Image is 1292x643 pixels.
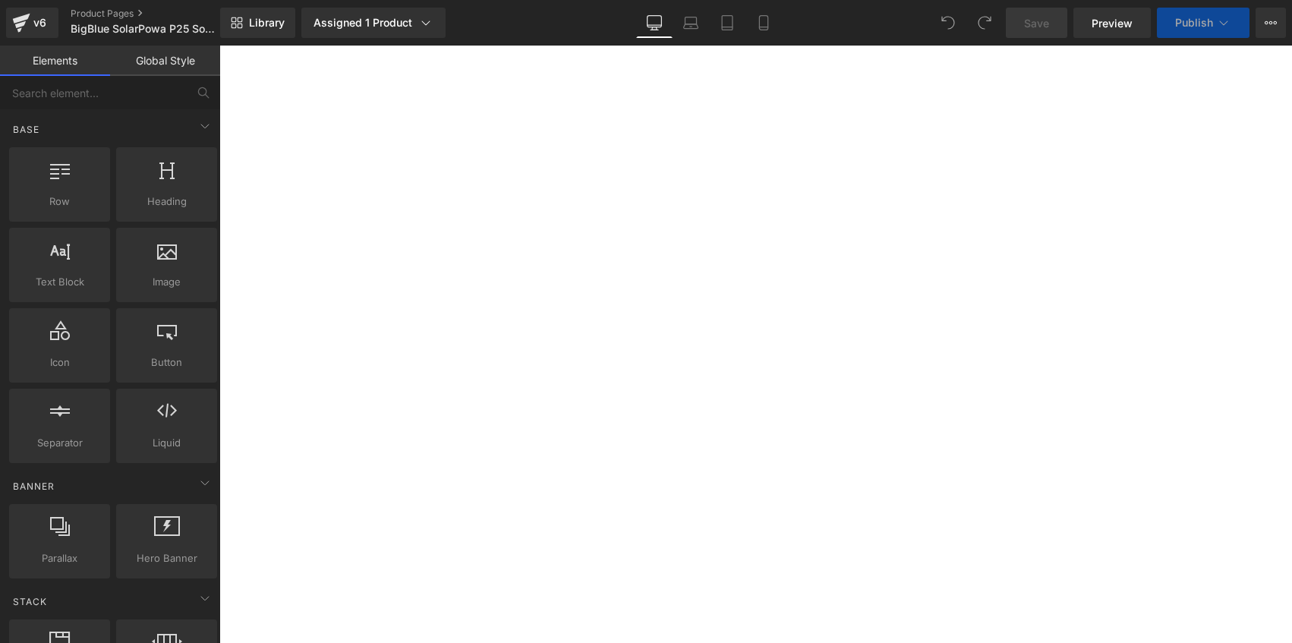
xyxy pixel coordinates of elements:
button: Redo [969,8,1000,38]
span: Button [121,355,213,370]
span: Text Block [14,274,106,290]
span: Row [14,194,106,210]
span: Library [249,16,285,30]
a: Laptop [673,8,709,38]
span: Base [11,122,41,137]
span: Icon [14,355,106,370]
span: Publish [1175,17,1213,29]
a: Desktop [636,8,673,38]
span: Parallax [14,550,106,566]
span: Image [121,274,213,290]
span: Banner [11,479,56,493]
a: Tablet [709,8,745,38]
a: Mobile [745,8,782,38]
button: Undo [933,8,963,38]
div: Assigned 1 Product [314,15,433,30]
a: Product Pages [71,8,245,20]
a: Global Style [110,46,220,76]
span: Hero Banner [121,550,213,566]
span: Heading [121,194,213,210]
a: New Library [220,8,295,38]
span: Stack [11,594,49,609]
span: Separator [14,435,106,451]
span: BigBlue SolarPowa P25 Solar Charger [71,23,216,35]
a: v6 [6,8,58,38]
button: Publish [1157,8,1249,38]
div: v6 [30,13,49,33]
a: Preview [1073,8,1151,38]
button: More [1256,8,1286,38]
span: Save [1024,15,1049,31]
span: Liquid [121,435,213,451]
span: Preview [1092,15,1133,31]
